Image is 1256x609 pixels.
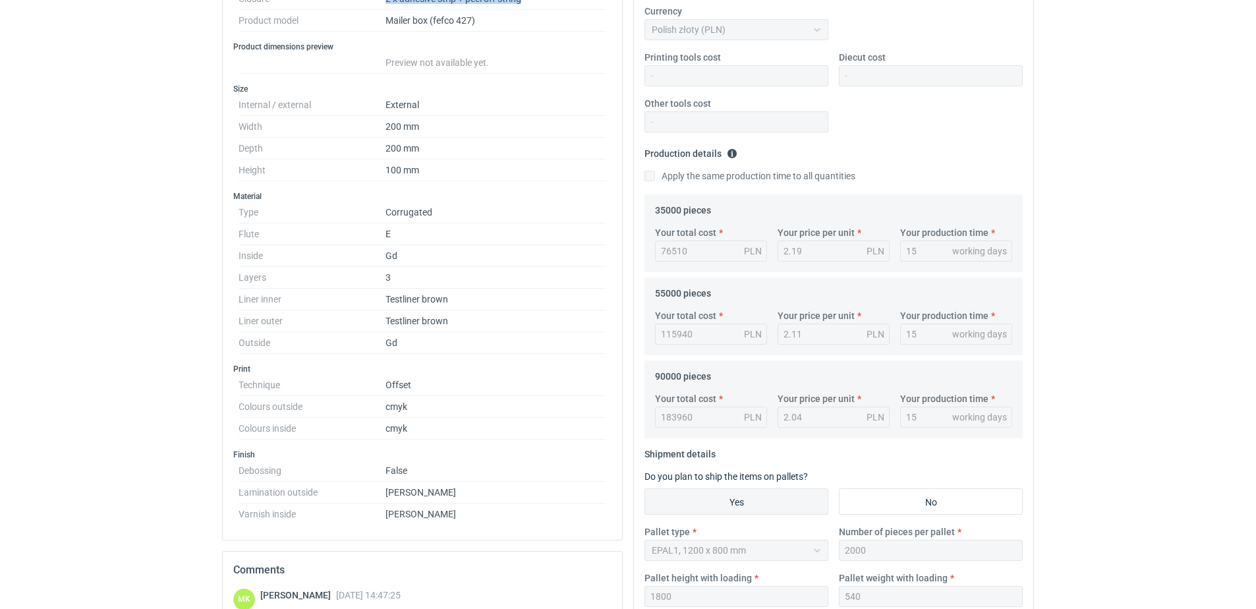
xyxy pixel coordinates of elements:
label: Diecut cost [839,51,886,64]
dd: Testliner brown [385,289,606,310]
dt: Type [239,202,385,223]
legend: Shipment details [644,444,716,459]
h3: Material [233,191,612,202]
dt: Flute [239,223,385,245]
dd: Gd [385,332,606,354]
label: Pallet height with loading [644,571,752,585]
h3: Finish [233,449,612,460]
label: Your price per unit [778,392,855,405]
dt: Debossing [239,460,385,482]
label: Your production time [900,392,988,405]
dt: Lamination outside [239,482,385,504]
dd: cmyk [385,396,606,418]
dt: Varnish inside [239,504,385,519]
span: [PERSON_NAME] [260,590,336,600]
dd: 3 [385,267,606,289]
dt: Internal / external [239,94,385,116]
div: PLN [744,245,762,258]
span: [DATE] 14:47:25 [336,590,401,600]
dt: Colours outside [239,396,385,418]
label: Other tools cost [644,97,711,110]
label: Pallet type [644,525,690,538]
dt: Liner outer [239,310,385,332]
dt: Inside [239,245,385,267]
label: Apply the same production time to all quantities [644,169,855,183]
h3: Print [233,364,612,374]
dd: Testliner brown [385,310,606,332]
label: Your production time [900,226,988,239]
legend: 90000 pieces [655,366,711,382]
label: Your total cost [655,226,716,239]
dd: Mailer box (fefco 427) [385,10,606,32]
dd: 100 mm [385,159,606,181]
label: Pallet weight with loading [839,571,948,585]
dd: Corrugated [385,202,606,223]
dd: External [385,94,606,116]
div: working days [952,328,1007,341]
dd: cmyk [385,418,606,440]
dt: Liner inner [239,289,385,310]
dd: [PERSON_NAME] [385,504,606,519]
label: Printing tools cost [644,51,721,64]
h3: Product dimensions preview [233,42,612,52]
dt: Height [239,159,385,181]
div: PLN [744,411,762,424]
dd: 200 mm [385,138,606,159]
legend: 35000 pieces [655,200,711,216]
label: Your price per unit [778,226,855,239]
dd: False [385,460,606,482]
div: PLN [744,328,762,341]
div: working days [952,411,1007,424]
dt: Layers [239,267,385,289]
label: Currency [644,5,682,18]
label: Your total cost [655,392,716,405]
dt: Technique [239,374,385,396]
dd: Offset [385,374,606,396]
label: Your price per unit [778,309,855,322]
label: Your production time [900,309,988,322]
dd: 200 mm [385,116,606,138]
dt: Colours inside [239,418,385,440]
dt: Outside [239,332,385,354]
dd: Gd [385,245,606,267]
div: PLN [867,411,884,424]
dt: Width [239,116,385,138]
legend: Production details [644,143,737,159]
h3: Size [233,84,612,94]
label: Your total cost [655,309,716,322]
dd: E [385,223,606,245]
label: Do you plan to ship the items on pallets? [644,471,808,482]
div: PLN [867,328,884,341]
label: Number of pieces per pallet [839,525,955,538]
legend: 55000 pieces [655,283,711,299]
dd: [PERSON_NAME] [385,482,606,504]
span: Preview not available yet. [385,57,489,68]
dt: Depth [239,138,385,159]
div: working days [952,245,1007,258]
h2: Comments [233,562,612,578]
dt: Product model [239,10,385,32]
div: PLN [867,245,884,258]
